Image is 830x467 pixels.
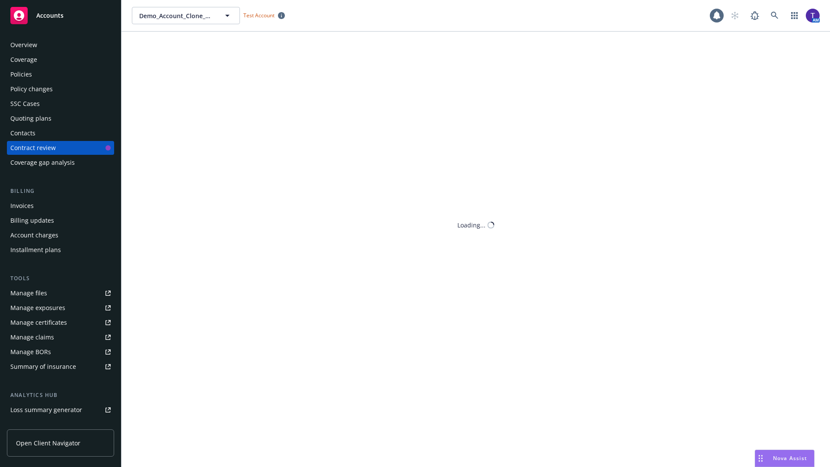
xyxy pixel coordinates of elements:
a: Report a Bug [746,7,763,24]
a: Billing updates [7,214,114,227]
div: Manage exposures [10,301,65,315]
a: Switch app [786,7,803,24]
a: Invoices [7,199,114,213]
a: Summary of insurance [7,360,114,374]
div: Manage BORs [10,345,51,359]
a: Installment plans [7,243,114,257]
div: Billing updates [10,214,54,227]
img: photo [806,9,820,22]
div: Loss summary generator [10,403,82,417]
div: Manage claims [10,330,54,344]
a: Start snowing [726,7,744,24]
a: Overview [7,38,114,52]
span: Demo_Account_Clone_QA_CR_Tests_Demo [139,11,214,20]
a: Manage certificates [7,316,114,329]
button: Demo_Account_Clone_QA_CR_Tests_Demo [132,7,240,24]
span: Open Client Navigator [16,438,80,448]
a: Contract review [7,141,114,155]
div: Account charges [10,228,58,242]
div: Quoting plans [10,112,51,125]
div: Overview [10,38,37,52]
div: Billing [7,187,114,195]
div: Drag to move [755,450,766,467]
a: Manage claims [7,330,114,344]
div: SSC Cases [10,97,40,111]
a: SSC Cases [7,97,114,111]
div: Policies [10,67,32,81]
div: Coverage gap analysis [10,156,75,170]
div: Tools [7,274,114,283]
a: Manage files [7,286,114,300]
a: Coverage gap analysis [7,156,114,170]
div: Analytics hub [7,391,114,400]
div: Contacts [10,126,35,140]
div: Contract review [10,141,56,155]
div: Invoices [10,199,34,213]
div: Summary of insurance [10,360,76,374]
button: Nova Assist [755,450,814,467]
a: Manage BORs [7,345,114,359]
a: Policy changes [7,82,114,96]
a: Loss summary generator [7,403,114,417]
div: Manage files [10,286,47,300]
a: Policies [7,67,114,81]
div: Loading... [457,221,485,230]
span: Test Account [243,12,275,19]
span: Test Account [240,11,288,20]
span: Accounts [36,12,64,19]
a: Account charges [7,228,114,242]
a: Accounts [7,3,114,28]
div: Policy changes [10,82,53,96]
span: Nova Assist [773,454,807,462]
div: Coverage [10,53,37,67]
a: Search [766,7,783,24]
a: Contacts [7,126,114,140]
div: Manage certificates [10,316,67,329]
a: Manage exposures [7,301,114,315]
div: Installment plans [10,243,61,257]
a: Coverage [7,53,114,67]
a: Quoting plans [7,112,114,125]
